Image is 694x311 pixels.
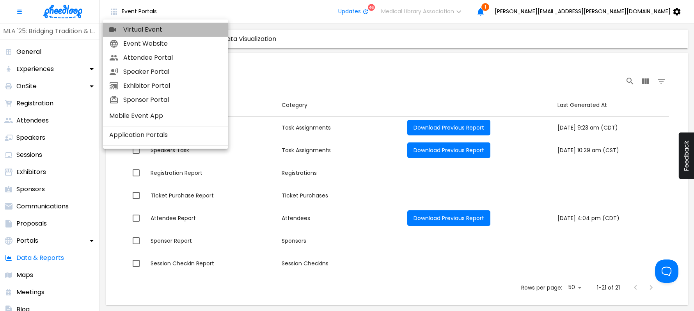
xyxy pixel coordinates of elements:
iframe: Toggle Customer Support [655,259,678,283]
p: Mobile Event App [109,111,163,121]
span: Exhibitor Portal [123,81,222,91]
a: Virtual Event [103,23,228,37]
a: Exhibitor Portal [103,79,228,93]
span: Sponsor Portal [123,95,222,105]
span: Event Website [123,39,222,48]
span: Speaker Portal [123,67,222,76]
span: Virtual Event [123,25,222,34]
a: Speaker Portal [103,65,228,79]
a: Event Website [103,37,228,51]
div: Mobile Event App [103,107,228,126]
a: Attendee Portal [103,51,228,65]
p: Application Portals [109,130,168,140]
a: Sponsor Portal [103,93,228,107]
div: Application Portals [103,126,228,145]
span: Attendee Portal [123,53,222,62]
